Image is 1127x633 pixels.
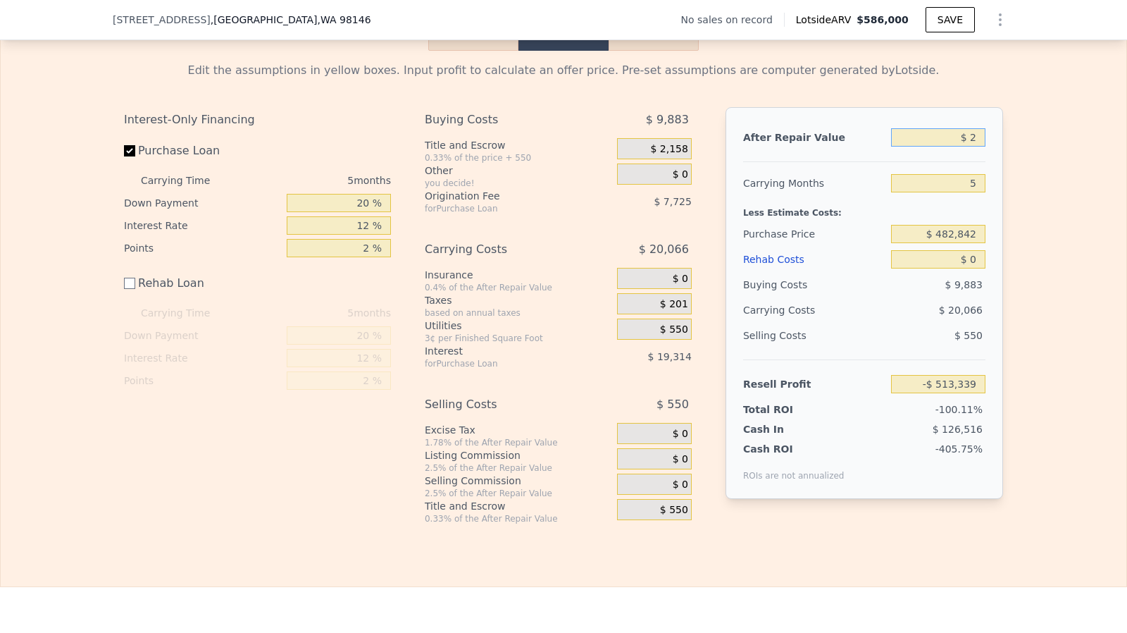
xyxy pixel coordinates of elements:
span: $ 550 [660,504,688,517]
div: Title and Escrow [425,138,611,152]
div: Purchase Price [743,221,885,247]
div: Resell Profit [743,371,885,397]
input: Purchase Loan [124,145,135,156]
div: Selling Commission [425,474,611,488]
div: Selling Costs [425,392,582,417]
div: you decide! [425,178,611,189]
div: After Repair Value [743,125,885,150]
div: No sales on record [681,13,784,27]
span: -100.11% [935,404,983,415]
div: Edit the assumptions in yellow boxes. Input profit to calculate an offer price. Pre-set assumptio... [124,62,1003,79]
div: 5 months [238,302,391,324]
div: based on annual taxes [425,307,611,319]
span: $ 0 [673,453,688,466]
input: Rehab Loan [124,278,135,289]
div: ROIs are not annualized [743,456,845,481]
span: $ 7,725 [654,196,691,207]
div: Utilities [425,319,611,333]
span: $ 0 [673,273,688,285]
div: Other [425,164,611,178]
div: 3¢ per Finished Square Foot [425,333,611,344]
div: Carrying Costs [743,297,831,323]
div: Cash ROI [743,442,845,456]
div: Interest [425,344,582,358]
span: $ 0 [673,168,688,181]
div: Interest Rate [124,214,281,237]
span: [STREET_ADDRESS] [113,13,211,27]
div: 2.5% of the After Repair Value [425,462,611,474]
div: 0.33% of the price + 550 [425,152,611,164]
div: 0.33% of the After Repair Value [425,513,611,524]
div: Buying Costs [425,107,582,133]
div: Buying Costs [743,272,885,297]
span: $ 20,066 [639,237,689,262]
div: Listing Commission [425,448,611,462]
span: $ 19,314 [648,351,692,362]
span: $ 201 [660,298,688,311]
button: SAVE [926,7,975,32]
div: Less Estimate Costs: [743,196,985,221]
span: , [GEOGRAPHIC_DATA] [211,13,371,27]
span: -405.75% [935,443,983,455]
div: Carrying Months [743,171,885,196]
div: Taxes [425,293,611,307]
div: Total ROI [743,402,831,417]
span: $586,000 [857,14,909,25]
span: $ 20,066 [939,305,983,316]
div: Carrying Time [141,302,232,324]
span: $ 9,883 [646,107,689,133]
div: Carrying Time [141,169,232,192]
div: Title and Escrow [425,499,611,513]
div: Interest Rate [124,347,281,369]
span: $ 9,883 [945,279,983,290]
div: Down Payment [124,324,281,347]
div: Points [124,369,281,392]
span: $ 126,516 [933,424,983,435]
span: , WA 98146 [317,14,371,25]
span: $ 0 [673,479,688,491]
div: Rehab Costs [743,247,885,272]
div: Down Payment [124,192,281,214]
span: $ 550 [954,330,983,341]
div: for Purchase Loan [425,203,582,214]
label: Rehab Loan [124,271,281,296]
button: Show Options [986,6,1014,34]
div: 1.78% of the After Repair Value [425,437,611,448]
span: $ 0 [673,428,688,441]
div: 2.5% of the After Repair Value [425,488,611,499]
span: $ 2,158 [650,143,687,156]
div: Excise Tax [425,423,611,437]
div: Carrying Costs [425,237,582,262]
span: $ 550 [660,324,688,336]
div: Cash In [743,422,831,436]
span: Lotside ARV [796,13,857,27]
div: 5 months [238,169,391,192]
div: for Purchase Loan [425,358,582,369]
div: Interest-Only Financing [124,107,391,133]
div: Selling Costs [743,323,885,348]
div: Origination Fee [425,189,582,203]
div: Points [124,237,281,259]
span: $ 550 [656,392,689,417]
div: 0.4% of the After Repair Value [425,282,611,293]
label: Purchase Loan [124,138,281,164]
div: Insurance [425,268,611,282]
